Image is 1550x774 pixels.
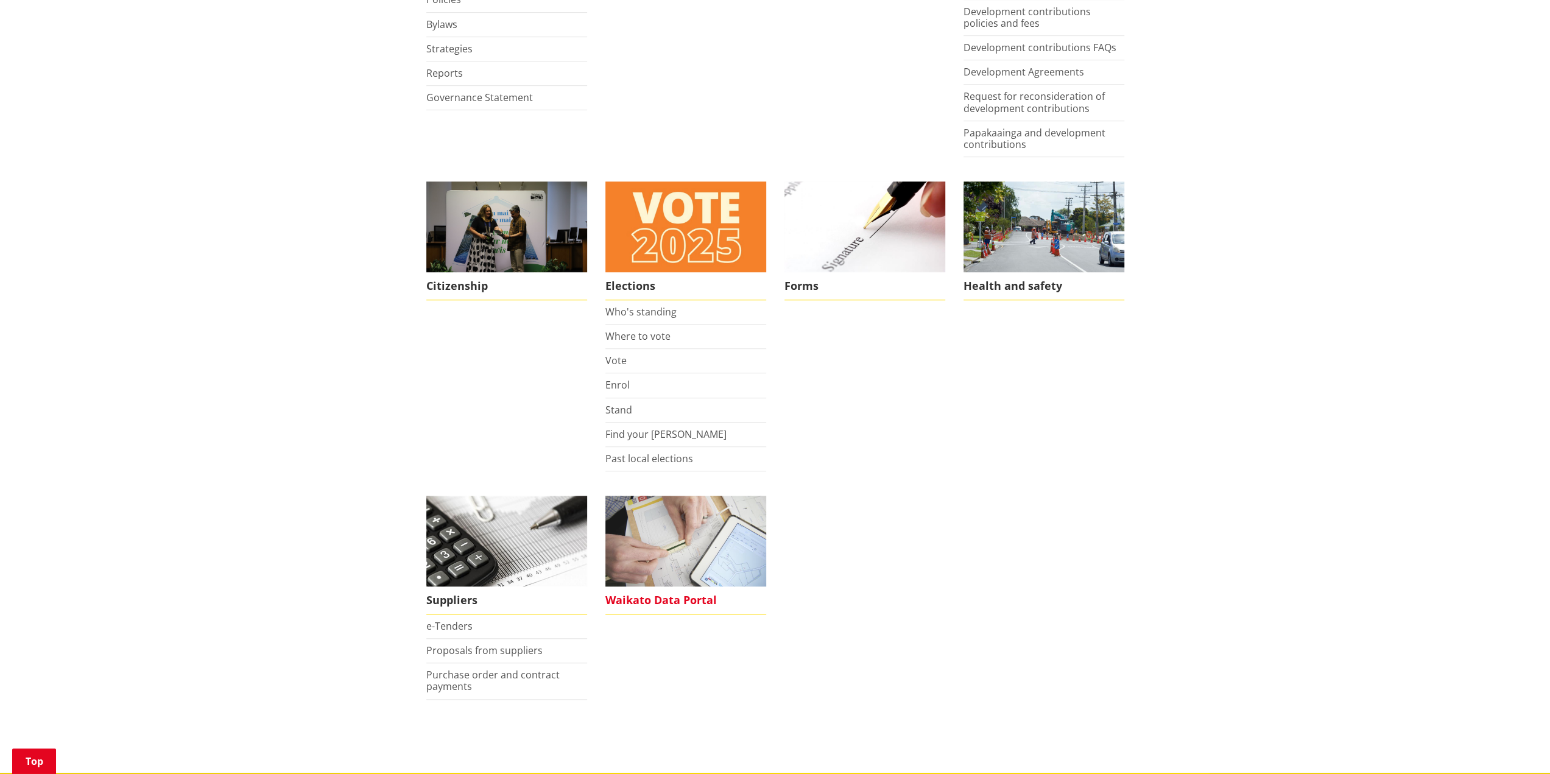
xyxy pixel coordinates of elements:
[963,126,1105,151] a: Papakaainga and development contributions
[963,272,1124,300] span: Health and safety
[426,619,473,633] a: e-Tenders
[426,18,457,31] a: Bylaws
[426,181,587,300] a: Citizenship Ceremony March 2023 Citizenship
[784,272,945,300] span: Forms
[426,181,587,272] img: Citizenship Ceremony March 2023
[426,496,587,586] img: Suppliers
[426,668,560,693] a: Purchase order and contract payments
[605,452,693,465] a: Past local elections
[605,354,627,367] a: Vote
[426,66,463,80] a: Reports
[963,90,1105,114] a: Request for reconsideration of development contributions
[963,65,1084,79] a: Development Agreements
[963,5,1091,30] a: Development contributions policies and fees
[605,427,727,441] a: Find your [PERSON_NAME]
[963,181,1124,300] a: Health and safety Health and safety
[784,181,945,300] a: Find a form to complete Forms
[426,586,587,614] span: Suppliers
[605,496,766,614] a: Evaluation Waikato Data Portal
[605,272,766,300] span: Elections
[605,378,630,392] a: Enrol
[605,496,766,586] img: Evaluation
[1494,723,1538,767] iframe: Messenger Launcher
[426,91,533,104] a: Governance Statement
[784,181,945,272] img: Find a form to complete
[12,748,56,774] a: Top
[963,181,1124,272] img: Health and safety
[605,586,766,614] span: Waikato Data Portal
[426,496,587,614] a: Supplier information can be found here Suppliers
[426,42,473,55] a: Strategies
[605,305,677,318] a: Who's standing
[426,644,543,657] a: Proposals from suppliers
[605,403,632,417] a: Stand
[605,181,766,300] a: Elections
[605,329,671,343] a: Where to vote
[605,181,766,272] img: Vote 2025
[426,272,587,300] span: Citizenship
[963,41,1116,54] a: Development contributions FAQs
